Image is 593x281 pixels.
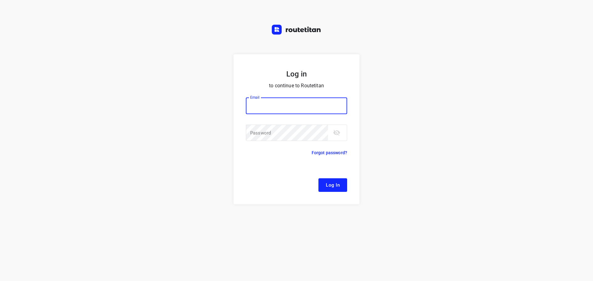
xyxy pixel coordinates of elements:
button: Log In [318,178,347,192]
span: Log In [326,181,340,189]
p: to continue to Routetitan [246,81,347,90]
p: Forgot password? [312,149,347,156]
h5: Log in [246,69,347,79]
button: toggle password visibility [330,126,343,139]
img: Routetitan [272,25,321,35]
